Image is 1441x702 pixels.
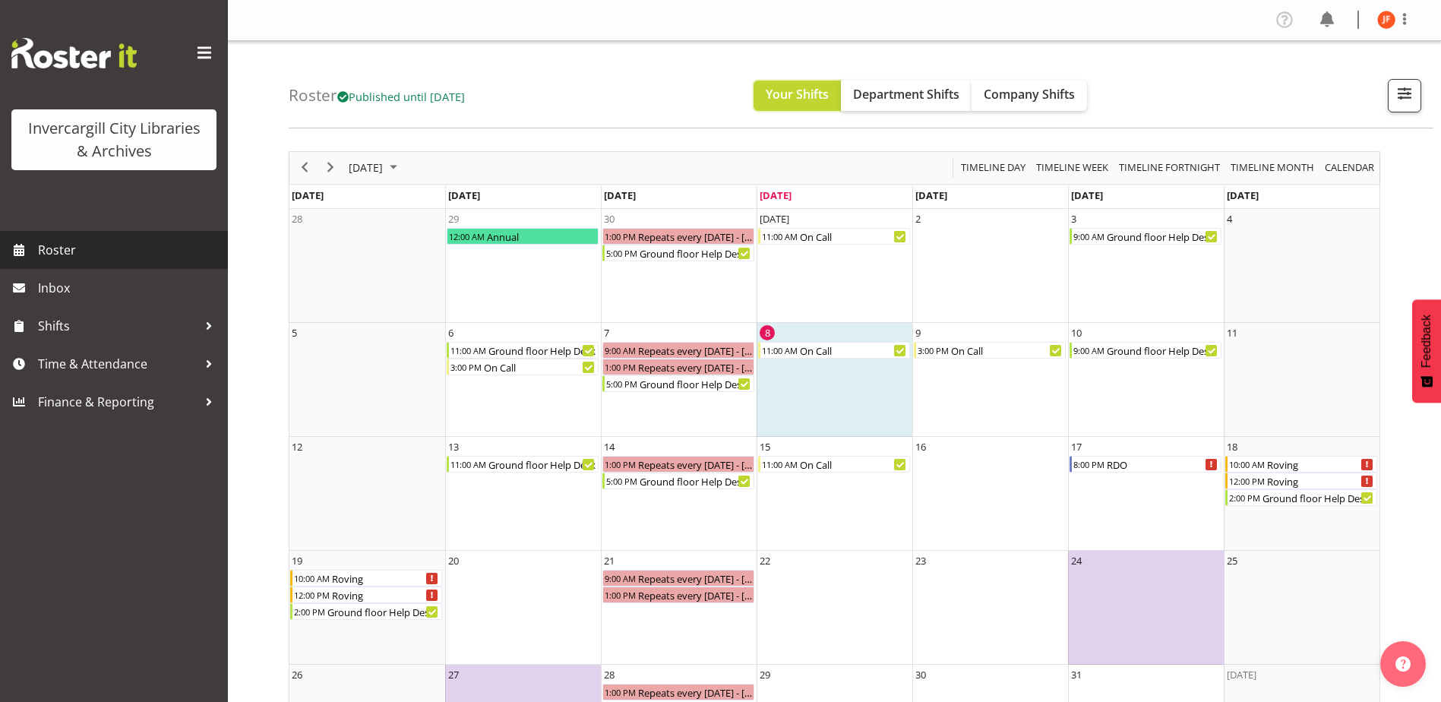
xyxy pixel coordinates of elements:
[1227,325,1237,340] div: 11
[27,117,201,163] div: Invercargill City Libraries & Archives
[637,587,754,602] div: Repeats every [DATE] - [PERSON_NAME]
[38,239,220,261] span: Roster
[289,437,445,551] td: Sunday, October 12, 2025
[447,342,599,359] div: Ground floor Help Desk Begin From Monday, October 6, 2025 at 11:00:00 AM GMT+13:00 Ends At Monday...
[449,343,487,358] div: 11:00 AM
[1068,437,1224,551] td: Friday, October 17, 2025
[602,473,754,489] div: Ground floor Help Desk Begin From Tuesday, October 14, 2025 at 5:00:00 PM GMT+13:00 Ends At Tuesd...
[1228,158,1317,177] button: Timeline Month
[601,323,757,437] td: Tuesday, October 7, 2025
[603,685,637,700] div: 1:00 PM
[959,158,1027,177] span: Timeline Day
[330,587,441,602] div: Roving
[289,551,445,665] td: Sunday, October 19, 2025
[602,342,754,359] div: Repeats every tuesday - Joanne Forbes Begin From Tuesday, October 7, 2025 at 9:00:00 AM GMT+13:00...
[482,359,598,375] div: On Call
[760,188,792,202] span: [DATE]
[1229,158,1316,177] span: Timeline Month
[38,277,220,299] span: Inbox
[757,323,912,437] td: Wednesday, October 8, 2025
[1224,209,1379,323] td: Saturday, October 4, 2025
[602,375,754,392] div: Ground floor Help Desk Begin From Tuesday, October 7, 2025 at 5:00:00 PM GMT+13:00 Ends At Tuesda...
[1388,79,1421,112] button: Filter Shifts
[290,603,442,620] div: Ground floor Help Desk Begin From Sunday, October 19, 2025 at 2:00:00 PM GMT+13:00 Ends At Sunday...
[915,667,926,682] div: 30
[1105,457,1221,472] div: RDO
[914,342,1066,359] div: On Call Begin From Thursday, October 9, 2025 at 3:00:00 PM GMT+13:00 Ends At Thursday, October 9,...
[760,667,770,682] div: 29
[915,188,947,202] span: [DATE]
[1034,158,1111,177] button: Timeline Week
[950,343,1065,358] div: On Call
[760,439,770,454] div: 15
[1071,553,1082,568] div: 24
[637,685,754,700] div: Repeats every [DATE] - [PERSON_NAME]
[984,86,1075,103] span: Company Shifts
[1323,158,1376,177] span: calendar
[1105,229,1221,244] div: Ground floor Help Desk
[447,228,599,245] div: Annual Begin From Monday, September 29, 2025 at 12:00:00 AM GMT+13:00 Ends At Monday, September 2...
[1072,229,1105,244] div: 9:00 AM
[915,439,926,454] div: 16
[1261,490,1376,505] div: Ground floor Help Desk
[445,323,601,437] td: Monday, October 6, 2025
[604,667,615,682] div: 28
[1117,158,1223,177] button: Fortnight
[289,87,465,104] h4: Roster
[292,152,318,184] div: previous period
[448,211,459,226] div: 29
[603,587,637,602] div: 1:00 PM
[448,325,453,340] div: 6
[487,343,598,358] div: Ground floor Help Desk
[1072,457,1105,472] div: 8:00 PM
[1068,323,1224,437] td: Friday, October 10, 2025
[1227,667,1256,682] div: [DATE]
[1227,211,1232,226] div: 4
[637,229,754,244] div: Repeats every [DATE] - [PERSON_NAME]
[292,604,326,619] div: 2:00 PM
[447,229,485,244] div: 12:00 AM
[798,457,909,472] div: On Call
[915,553,926,568] div: 23
[449,457,487,472] div: 11:00 AM
[1266,457,1376,472] div: Roving
[445,437,601,551] td: Monday, October 13, 2025
[602,228,754,245] div: Repeats every tuesday - Joanne Forbes Begin From Tuesday, September 30, 2025 at 1:00:00 PM GMT+13...
[637,571,754,586] div: Repeats every [DATE] - [PERSON_NAME]
[347,158,384,177] span: [DATE]
[602,570,754,587] div: Repeats every tuesday - Joanne Forbes Begin From Tuesday, October 21, 2025 at 9:00:00 AM GMT+13:0...
[1224,551,1379,665] td: Saturday, October 25, 2025
[1227,439,1237,454] div: 18
[337,89,465,104] span: Published until [DATE]
[912,209,1068,323] td: Thursday, October 2, 2025
[1228,457,1266,472] div: 10:00 AM
[604,188,636,202] span: [DATE]
[1224,323,1379,437] td: Saturday, October 11, 2025
[292,571,330,586] div: 10:00 AM
[603,457,637,472] div: 1:00 PM
[447,359,599,375] div: On Call Begin From Monday, October 6, 2025 at 3:00:00 PM GMT+13:00 Ends At Monday, October 6, 202...
[916,343,950,358] div: 3:00 PM
[638,473,754,489] div: Ground floor Help Desk
[1035,158,1110,177] span: Timeline Week
[289,209,445,323] td: Sunday, September 28, 2025
[448,188,480,202] span: [DATE]
[290,570,442,587] div: Roving Begin From Sunday, October 19, 2025 at 10:00:00 AM GMT+13:00 Ends At Sunday, October 19, 2...
[605,376,638,391] div: 5:00 PM
[798,343,909,358] div: On Call
[448,667,459,682] div: 27
[603,359,637,375] div: 1:00 PM
[602,359,754,375] div: Repeats every tuesday - Joanne Forbes Begin From Tuesday, October 7, 2025 at 1:00:00 PM GMT+13:00...
[604,439,615,454] div: 14
[602,587,754,603] div: Repeats every tuesday - Joanne Forbes Begin From Tuesday, October 21, 2025 at 1:00:00 PM GMT+13:0...
[290,587,442,603] div: Roving Begin From Sunday, October 19, 2025 at 12:00:00 PM GMT+13:00 Ends At Sunday, October 19, 2...
[1072,343,1105,358] div: 9:00 AM
[915,211,921,226] div: 2
[972,81,1087,111] button: Company Shifts
[292,439,302,454] div: 12
[912,437,1068,551] td: Thursday, October 16, 2025
[292,211,302,226] div: 28
[915,325,921,340] div: 9
[912,323,1068,437] td: Thursday, October 9, 2025
[485,229,598,244] div: Annual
